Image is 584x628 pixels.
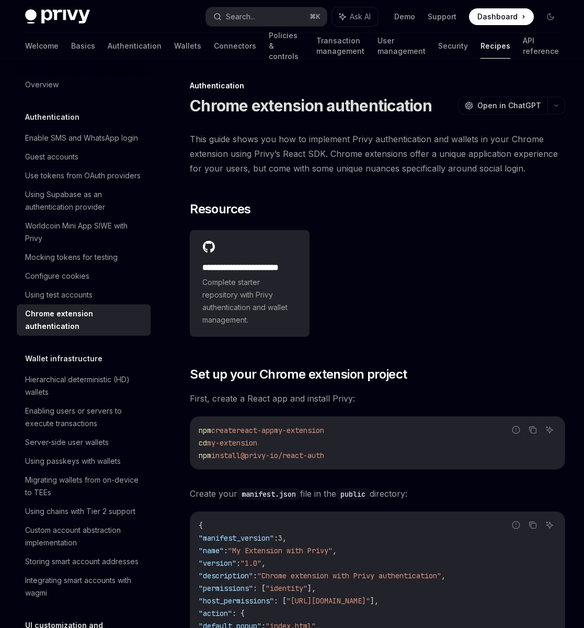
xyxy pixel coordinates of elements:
[25,169,141,182] div: Use tokens from OAuth providers
[25,78,59,91] div: Overview
[199,426,211,435] span: npm
[509,518,523,532] button: Report incorrect code
[287,596,370,606] span: "[URL][DOMAIN_NAME]"
[25,373,144,398] div: Hierarchical deterministic (HD) wallets
[282,533,287,543] span: ,
[509,423,523,437] button: Report incorrect code
[25,352,102,365] h5: Wallet infrastructure
[226,10,255,23] div: Search...
[257,571,441,580] span: "Chrome extension with Privy authentication"
[17,433,151,452] a: Server-side user wallets
[480,33,510,59] a: Recipes
[214,33,256,59] a: Connectors
[25,289,93,301] div: Using test accounts
[25,132,138,144] div: Enable SMS and WhatsApp login
[236,426,274,435] span: react-app
[477,100,541,111] span: Open in ChatGPT
[206,7,327,26] button: Search...⌘K
[523,33,559,59] a: API reference
[17,402,151,433] a: Enabling users or servers to execute transactions
[199,609,232,618] span: "action"
[25,474,144,499] div: Migrating wallets from on-device to TEEs
[332,7,378,26] button: Ask AI
[228,546,333,555] span: "My Extension with Privy"
[17,571,151,602] a: Integrating smart accounts with wagmi
[199,438,207,448] span: cd
[190,366,407,383] span: Set up your Chrome extension project
[266,584,307,593] span: "identity"
[350,12,371,22] span: Ask AI
[25,405,144,430] div: Enabling users or servers to execute transactions
[199,584,253,593] span: "permissions"
[278,533,282,543] span: 3
[17,216,151,248] a: Worldcoin Mini App SIWE with Privy
[469,8,534,25] a: Dashboard
[190,391,565,406] span: First, create a React app and install Privy:
[25,151,78,163] div: Guest accounts
[17,248,151,267] a: Mocking tokens for testing
[25,220,144,245] div: Worldcoin Mini App SIWE with Privy
[333,546,337,555] span: ,
[17,304,151,336] a: Chrome extension authentication
[108,33,162,59] a: Authentication
[207,438,257,448] span: my-extension
[190,96,432,115] h1: Chrome extension authentication
[174,33,201,59] a: Wallets
[17,471,151,502] a: Migrating wallets from on-device to TEEs
[25,111,79,123] h5: Authentication
[17,267,151,286] a: Configure cookies
[241,558,261,568] span: "1.0"
[211,426,236,435] span: create
[25,455,121,467] div: Using passkeys with wallets
[25,574,144,599] div: Integrating smart accounts with wagmi
[202,276,297,326] span: Complete starter repository with Privy authentication and wallet management.
[211,451,241,460] span: install
[199,451,211,460] span: npm
[199,533,274,543] span: "manifest_version"
[236,558,241,568] span: :
[25,251,118,264] div: Mocking tokens for testing
[25,270,89,282] div: Configure cookies
[458,97,547,115] button: Open in ChatGPT
[542,8,559,25] button: Toggle dark mode
[71,33,95,59] a: Basics
[17,521,151,552] a: Custom account abstraction implementation
[17,129,151,147] a: Enable SMS and WhatsApp login
[17,370,151,402] a: Hierarchical deterministic (HD) wallets
[526,518,540,532] button: Copy the contents from the code block
[526,423,540,437] button: Copy the contents from the code block
[274,533,278,543] span: :
[190,201,251,218] span: Resources
[253,584,266,593] span: : [
[17,286,151,304] a: Using test accounts
[377,33,426,59] a: User management
[25,33,59,59] a: Welcome
[253,571,257,580] span: :
[224,546,228,555] span: :
[261,558,266,568] span: ,
[316,33,365,59] a: Transaction management
[241,451,324,460] span: @privy-io/react-auth
[237,488,300,500] code: manifest.json
[232,609,245,618] span: : {
[17,502,151,521] a: Using chains with Tier 2 support
[17,185,151,216] a: Using Supabase as an authentication provider
[25,436,109,449] div: Server-side user wallets
[25,555,139,568] div: Storing smart account addresses
[274,426,324,435] span: my-extension
[25,505,135,518] div: Using chains with Tier 2 support
[307,584,316,593] span: ],
[199,521,203,530] span: {
[17,552,151,571] a: Storing smart account addresses
[17,166,151,185] a: Use tokens from OAuth providers
[190,81,565,91] div: Authentication
[543,518,556,532] button: Ask AI
[441,571,445,580] span: ,
[25,524,144,549] div: Custom account abstraction implementation
[25,307,144,333] div: Chrome extension authentication
[336,488,370,500] code: public
[190,230,310,337] a: **** **** **** **** ****Complete starter repository with Privy authentication and wallet management.
[17,75,151,94] a: Overview
[190,132,565,176] span: This guide shows you how to implement Privy authentication and wallets in your Chrome extension u...
[274,596,287,606] span: : [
